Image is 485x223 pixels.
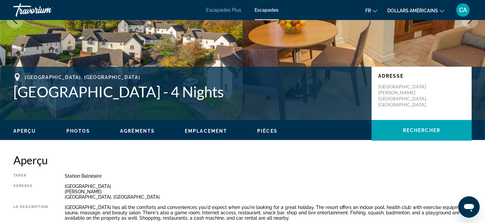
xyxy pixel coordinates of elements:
span: Rechercher [403,128,440,133]
span: Photos [66,128,90,134]
button: Menu utilisateur [454,3,472,17]
button: Changer de devise [387,6,444,15]
button: Changer de langue [365,6,377,15]
span: Agréments [120,128,155,134]
span: Aperçu [13,128,36,134]
p: Adresse [378,73,465,79]
div: [GEOGRAPHIC_DATA] [PERSON_NAME] [GEOGRAPHIC_DATA], [GEOGRAPHIC_DATA] [65,184,472,200]
button: Pièces [257,128,278,134]
div: Adresse [13,184,48,200]
a: Escapades Plus [206,7,241,13]
h2: Aperçu [13,153,472,167]
button: Next image [462,12,478,28]
button: Rechercher [372,120,472,141]
div: Taper [13,173,48,179]
span: Emplacement [185,128,227,134]
span: [GEOGRAPHIC_DATA], [GEOGRAPHIC_DATA] [25,75,140,80]
button: Photos [66,128,90,134]
span: Pièces [257,128,278,134]
div: La description [13,205,48,221]
button: Previous image [7,12,23,28]
font: fr [365,8,371,13]
a: Travorium [13,1,80,19]
p: [GEOGRAPHIC_DATA] [PERSON_NAME] [GEOGRAPHIC_DATA], [GEOGRAPHIC_DATA] [378,84,432,108]
button: Agréments [120,128,155,134]
div: [GEOGRAPHIC_DATA] has all the comforts and conveniences you'd expect when you're looking for a gr... [65,205,472,221]
button: Emplacement [185,128,227,134]
font: CA [459,6,467,13]
iframe: Bouton de lancement de la fenêtre de messagerie [458,196,480,218]
div: Station balnéaire [65,173,472,179]
a: Escapades [255,7,279,13]
font: dollars américains [387,8,438,13]
h1: [GEOGRAPHIC_DATA] - 4 Nights [13,83,365,100]
button: Aperçu [13,128,36,134]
